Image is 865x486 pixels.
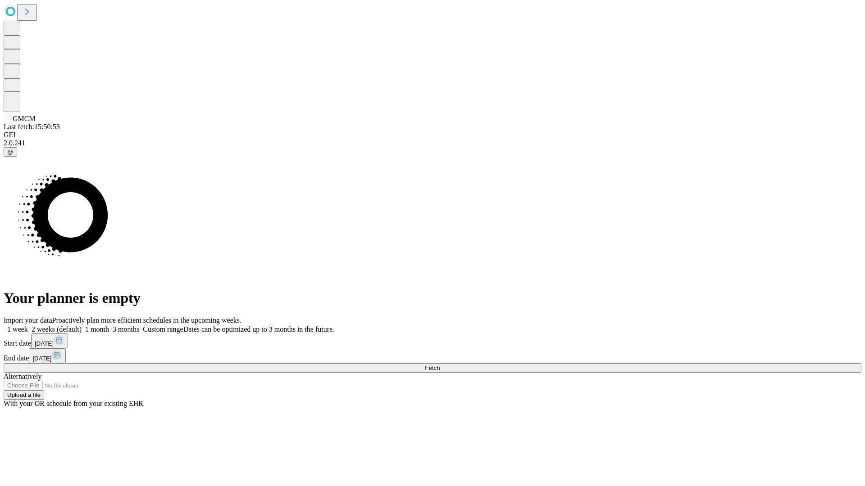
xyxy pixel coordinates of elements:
[4,348,861,363] div: End date
[7,325,28,333] span: 1 week
[4,147,17,157] button: @
[143,325,183,333] span: Custom range
[32,355,51,362] span: [DATE]
[4,400,143,407] span: With your OR schedule from your existing EHR
[425,364,440,371] span: Fetch
[29,348,66,363] button: [DATE]
[4,390,44,400] button: Upload a file
[4,373,41,380] span: Alternatively
[113,325,139,333] span: 3 months
[35,340,54,347] span: [DATE]
[31,333,68,348] button: [DATE]
[7,148,14,155] span: @
[183,325,334,333] span: Dates can be optimized up to 3 months in the future.
[32,325,82,333] span: 2 weeks (default)
[4,333,861,348] div: Start date
[4,363,861,373] button: Fetch
[13,115,36,122] span: GMCM
[52,316,241,324] span: Proactively plan more efficient schedules in the upcoming weeks.
[4,290,861,306] h1: Your planner is empty
[4,139,861,147] div: 2.0.241
[85,325,109,333] span: 1 month
[4,316,52,324] span: Import your data
[4,131,861,139] div: GEI
[4,123,60,130] span: Last fetch: 15:50:53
